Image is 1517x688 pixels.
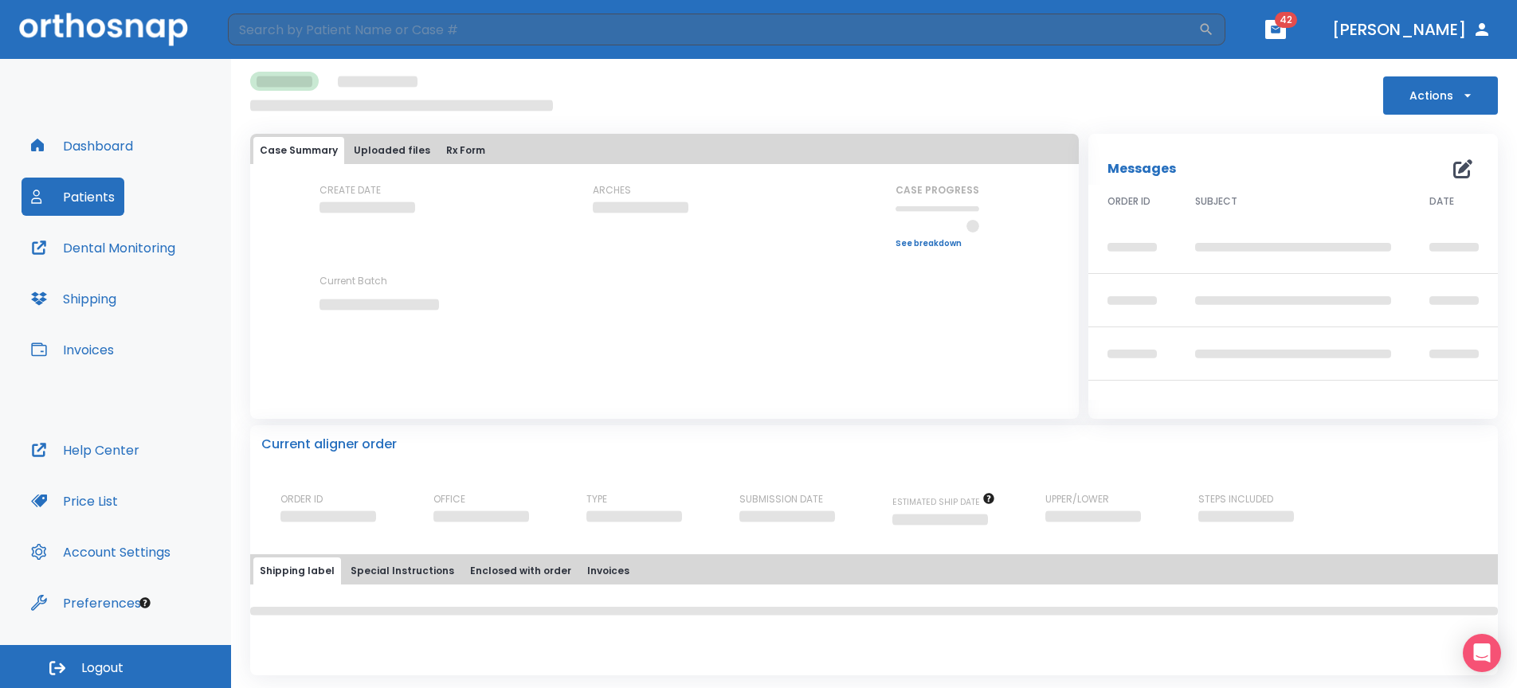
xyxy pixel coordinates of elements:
[253,137,344,164] button: Case Summary
[1045,492,1109,506] p: UPPER/LOWER
[22,178,124,216] button: Patients
[593,183,631,197] p: ARCHES
[280,492,323,506] p: ORDER ID
[892,496,995,508] span: The date will be available after approving treatment plan
[22,533,180,571] button: Account Settings
[22,330,123,369] button: Invoices
[253,557,341,584] button: Shipping label
[1326,15,1498,44] button: [PERSON_NAME]
[22,482,127,520] button: Price List
[22,279,126,318] button: Shipping
[344,557,461,584] button: Special Instructions
[1198,492,1273,506] p: STEPS INCLUDED
[1429,194,1454,209] span: DATE
[253,557,1495,584] div: tabs
[581,557,636,584] button: Invoices
[1107,194,1150,209] span: ORDER ID
[253,137,1076,164] div: tabs
[1107,159,1176,178] p: Messages
[1383,76,1498,115] button: Actions
[319,274,463,288] p: Current Batch
[22,229,185,267] button: Dental Monitoring
[896,239,979,248] a: See breakdown
[1275,12,1297,28] span: 42
[1195,194,1237,209] span: SUBJECT
[81,659,123,677] span: Logout
[22,584,151,622] button: Preferences
[22,431,149,469] button: Help Center
[261,435,397,454] p: Current aligner order
[1463,634,1501,672] div: Open Intercom Messenger
[586,492,607,506] p: TYPE
[19,13,188,45] img: Orthosnap
[896,183,979,197] p: CASE PROGRESS
[433,492,465,506] p: OFFICE
[739,492,823,506] p: SUBMISSION DATE
[347,137,437,164] button: Uploaded files
[319,183,381,197] p: CREATE DATE
[22,127,143,165] button: Dashboard
[228,14,1198,45] input: Search by Patient Name or Case #
[464,557,578,584] button: Enclosed with order
[440,137,492,164] button: Rx Form
[138,596,152,610] div: Tooltip anchor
